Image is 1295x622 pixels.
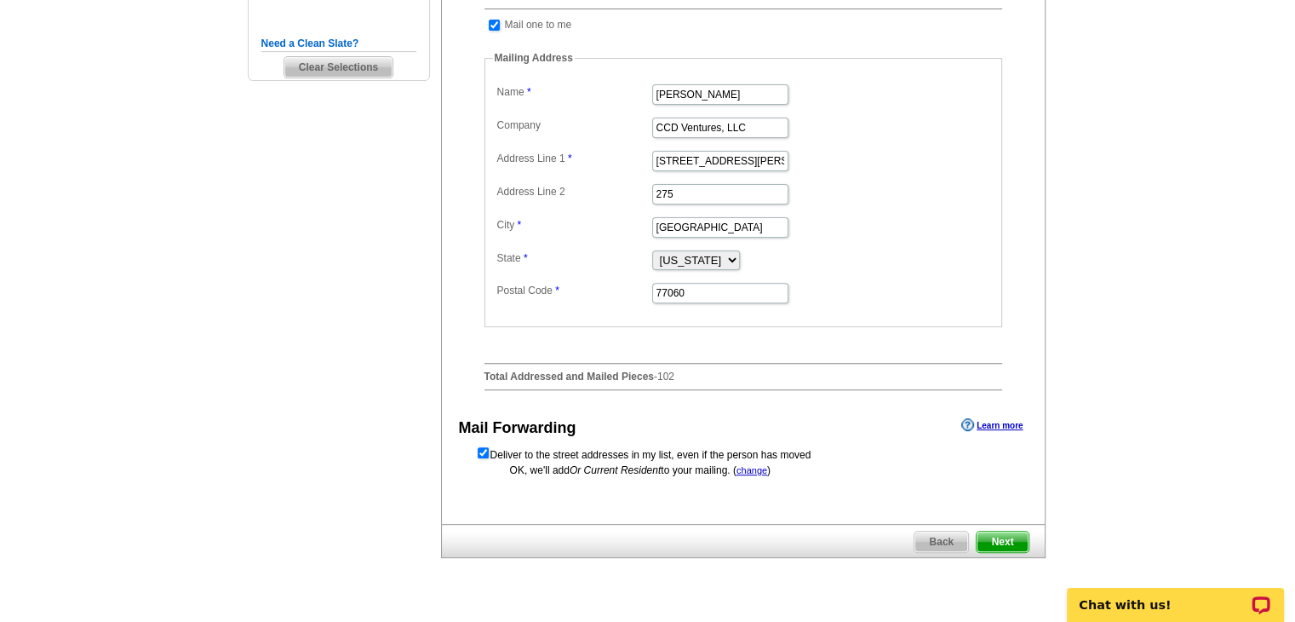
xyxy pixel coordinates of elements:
label: Company [497,118,650,133]
a: Back [914,531,969,553]
span: 102 [657,371,674,383]
label: Postal Code [497,283,650,298]
span: Back [914,532,968,552]
label: Address Line 1 [497,151,650,166]
span: Or Current Resident [570,464,661,476]
span: Clear Selections [284,57,393,78]
label: City [497,217,650,233]
div: OK, we'll add to your mailing. ( ) [476,463,1011,478]
label: Name [497,84,650,100]
legend: Mailing Address [493,50,575,66]
a: Learn more [961,418,1023,432]
iframe: LiveChat chat widget [1056,568,1295,622]
label: Address Line 2 [497,184,650,199]
form: Deliver to the street addresses in my list, even if the person has moved [476,446,1011,463]
div: Mail Forwarding [459,417,576,440]
a: change [736,465,767,475]
td: Mail one to me [504,16,573,33]
h5: Need a Clean Slate? [261,36,416,52]
strong: Total Addressed and Mailed Pieces [484,371,654,383]
span: Next [977,532,1028,552]
label: State [497,251,650,266]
